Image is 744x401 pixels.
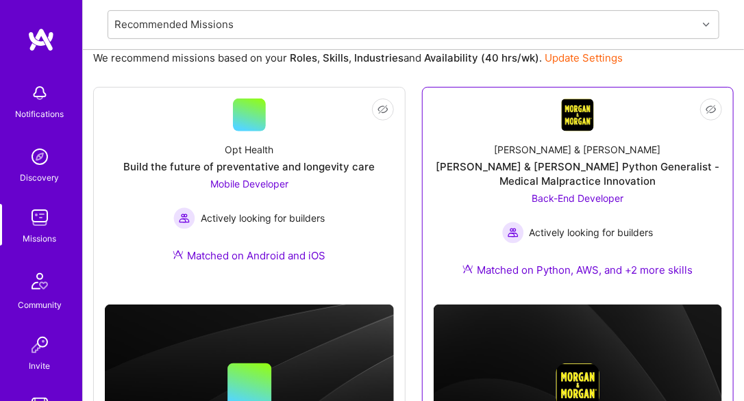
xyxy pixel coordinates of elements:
div: Notifications [16,107,64,121]
div: Build the future of preventative and longevity care [123,159,375,174]
img: Actively looking for builders [173,207,195,229]
div: Discovery [21,170,60,185]
i: icon EyeClosed [377,104,388,115]
img: Community [23,265,56,298]
span: Mobile Developer [210,178,288,190]
b: Skills [323,51,349,64]
div: Recommended Missions [115,18,234,32]
a: Update Settings [545,51,623,64]
div: Community [18,298,62,312]
b: Industries [354,51,404,64]
b: Availability (40 hrs/wk) [424,51,539,64]
i: icon Chevron [703,21,710,28]
div: [PERSON_NAME] & [PERSON_NAME] Python Generalist - Medical Malpractice Innovation [434,159,723,188]
img: Company Logo [561,99,594,131]
a: Opt HealthBuild the future of preventative and longevity careMobile Developer Actively looking fo... [105,99,394,279]
div: Matched on Python, AWS, and +2 more skills [462,263,693,277]
span: Back-End Developer [532,192,623,204]
span: Actively looking for builders [530,225,654,240]
img: Ateam Purple Icon [462,263,473,274]
img: Invite [26,331,53,359]
img: discovery [26,143,53,170]
div: Invite [29,359,51,373]
div: [PERSON_NAME] & [PERSON_NAME] [495,142,661,157]
p: We recommend missions based on your , , and . [93,51,623,65]
img: teamwork [26,204,53,231]
img: Ateam Purple Icon [173,249,184,260]
a: Company Logo[PERSON_NAME] & [PERSON_NAME][PERSON_NAME] & [PERSON_NAME] Python Generalist - Medica... [434,99,723,294]
img: logo [27,27,55,52]
div: Missions [23,231,57,246]
b: Roles [290,51,317,64]
div: Opt Health [225,142,273,157]
i: icon EyeClosed [706,104,717,115]
div: Matched on Android and iOS [173,248,325,263]
span: Actively looking for builders [201,211,325,225]
img: Actively looking for builders [502,222,524,244]
img: bell [26,79,53,107]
